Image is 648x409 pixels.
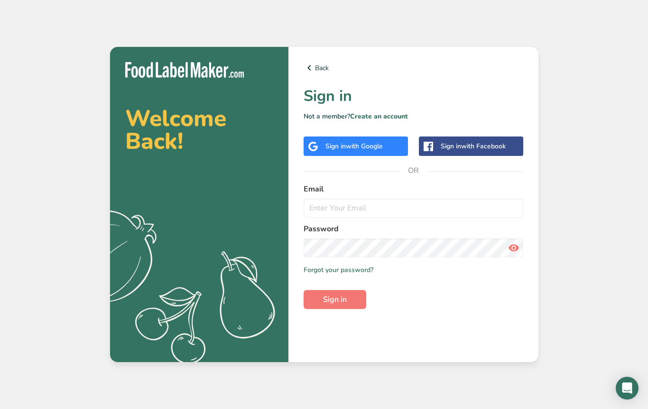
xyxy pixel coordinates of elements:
div: Open Intercom Messenger [616,377,639,400]
label: Email [304,183,523,195]
span: Sign in [323,294,347,305]
h2: Welcome Back! [125,107,273,153]
button: Sign in [304,290,366,309]
span: with Google [346,142,383,151]
div: Sign in [441,141,506,151]
h1: Sign in [304,85,523,108]
p: Not a member? [304,111,523,121]
span: with Facebook [461,142,506,151]
input: Enter Your Email [304,199,523,218]
a: Back [304,62,523,73]
label: Password [304,223,523,235]
a: Create an account [350,112,408,121]
span: OR [399,156,427,185]
img: Food Label Maker [125,62,244,78]
a: Forgot your password? [304,265,373,275]
div: Sign in [325,141,383,151]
